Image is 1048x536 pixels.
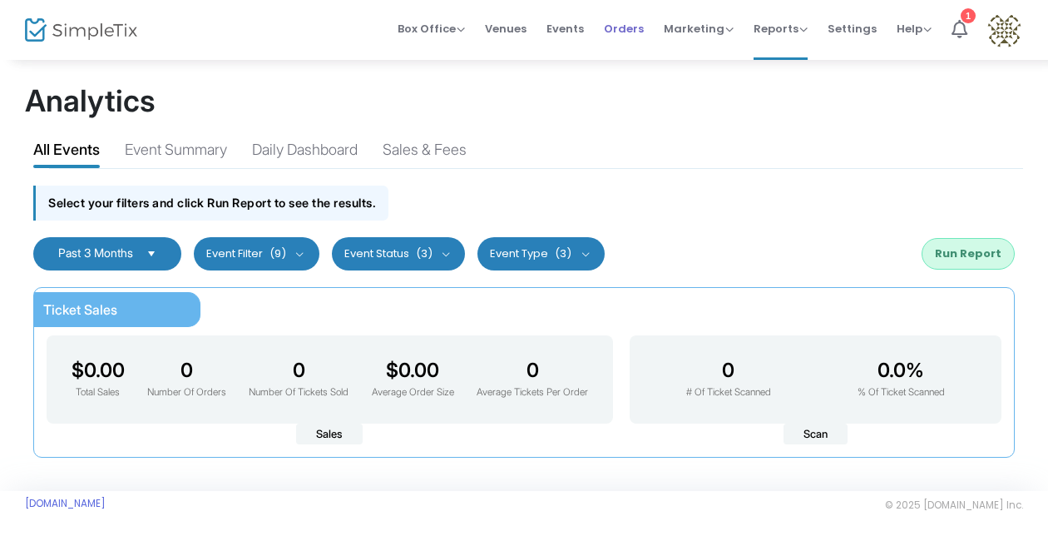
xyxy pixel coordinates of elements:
[686,385,771,400] p: # Of Ticket Scanned
[372,359,454,382] h3: $0.00
[664,21,734,37] span: Marketing
[477,237,605,270] button: Event Type(3)
[194,237,319,270] button: Event Filter(9)
[477,385,588,400] p: Average Tickets Per Order
[477,359,588,382] h3: 0
[33,138,100,167] div: All Events
[485,7,526,50] span: Venues
[25,83,1023,119] h1: Analytics
[332,237,466,270] button: Event Status(3)
[922,238,1015,270] button: Run Report
[43,301,117,318] span: Ticket Sales
[140,247,163,261] button: Select
[249,359,349,382] h3: 0
[58,246,133,260] span: Past 3 Months
[125,138,227,167] div: Event Summary
[33,186,388,220] div: Select your filters and click Run Report to see the results.
[72,359,125,382] h3: $0.00
[269,247,286,261] span: (9)
[25,497,106,510] a: [DOMAIN_NAME]
[858,385,945,400] p: % Of Ticket Scanned
[383,138,467,167] div: Sales & Fees
[249,385,349,400] p: Number Of Tickets Sold
[147,385,226,400] p: Number Of Orders
[296,424,363,445] span: Sales
[416,247,433,261] span: (3)
[885,499,1023,512] span: © 2025 [DOMAIN_NAME] Inc.
[754,21,808,37] span: Reports
[546,7,584,50] span: Events
[72,385,125,400] p: Total Sales
[897,21,932,37] span: Help
[828,7,877,50] span: Settings
[147,359,226,382] h3: 0
[372,385,454,400] p: Average Order Size
[555,247,571,261] span: (3)
[858,359,945,382] h3: 0.0%
[604,7,644,50] span: Orders
[961,8,976,23] div: 1
[686,359,771,382] h3: 0
[252,138,358,167] div: Daily Dashboard
[784,424,848,445] span: Scan
[398,21,465,37] span: Box Office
